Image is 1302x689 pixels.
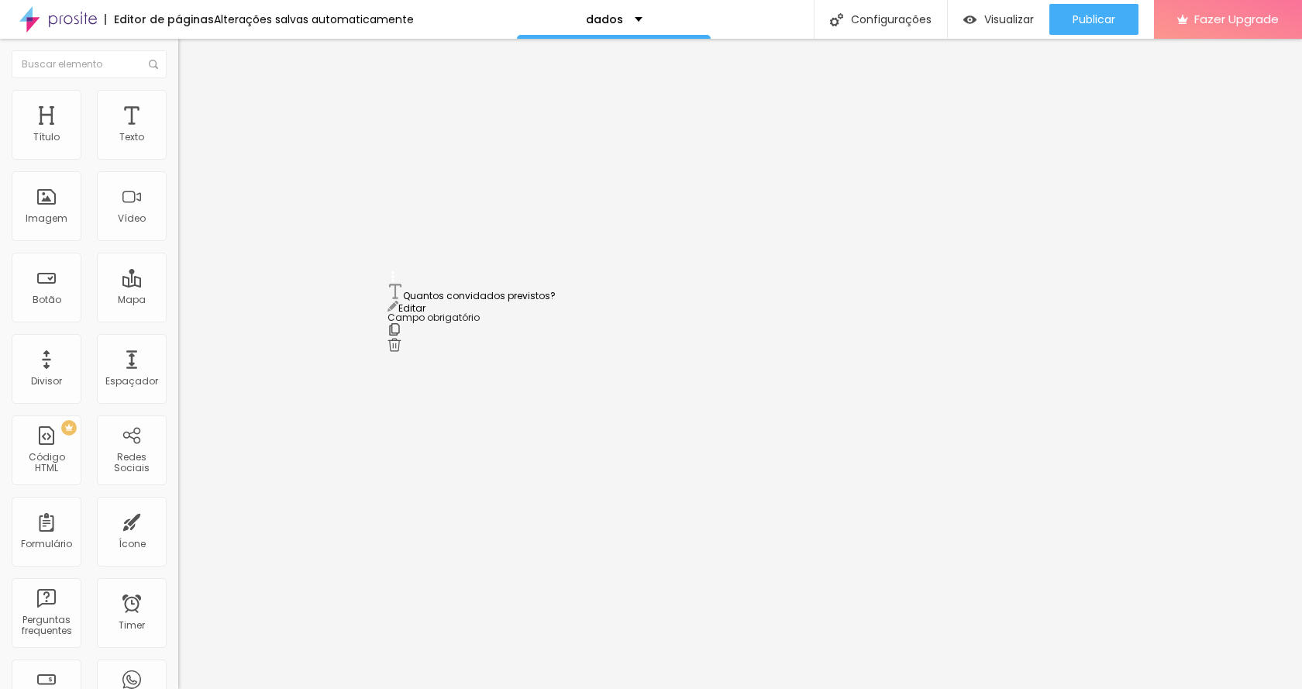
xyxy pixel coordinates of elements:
div: Vídeo [118,213,146,224]
div: Espaçador [105,376,158,387]
img: view-1.svg [963,13,976,26]
div: Perguntas frequentes [15,615,77,637]
div: Imagem [26,213,67,224]
div: Botão [33,295,61,305]
div: Formulário [21,539,72,549]
span: Publicar [1073,13,1115,26]
img: Icone [149,60,158,69]
span: Fazer Upgrade [1194,12,1279,26]
div: Editor de páginas [105,14,214,25]
div: Divisor [31,376,62,387]
div: Redes Sociais [101,452,162,474]
button: Publicar [1049,4,1138,35]
div: Ícone [119,539,146,549]
input: Buscar elemento [12,50,167,78]
div: Título [33,132,60,143]
iframe: Editor [178,39,1302,689]
div: Timer [119,620,145,631]
div: Alterações salvas automaticamente [214,14,414,25]
span: Visualizar [984,13,1034,26]
button: Visualizar [948,4,1049,35]
div: Texto [119,132,144,143]
img: Icone [830,13,843,26]
div: Código HTML [15,452,77,474]
div: Mapa [118,295,146,305]
p: dados [586,14,623,25]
